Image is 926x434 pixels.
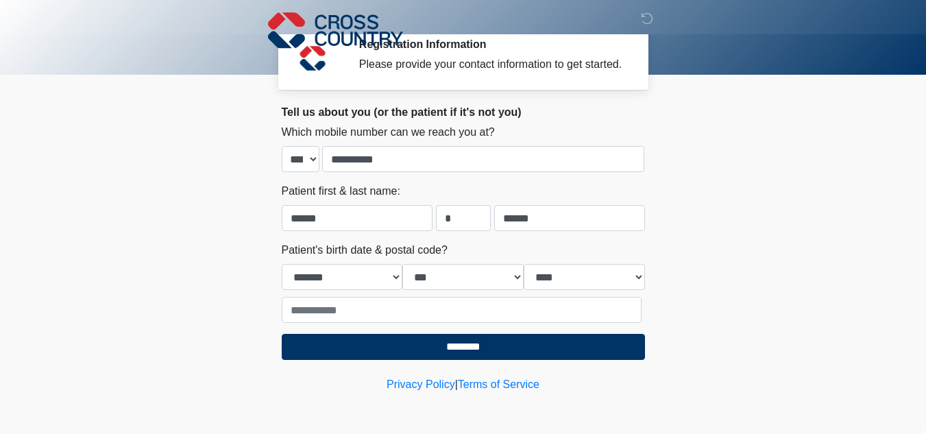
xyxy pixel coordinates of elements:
[268,10,404,50] img: Cross Country Logo
[282,124,495,141] label: Which mobile number can we reach you at?
[282,242,448,258] label: Patient's birth date & postal code?
[458,378,539,390] a: Terms of Service
[359,56,624,73] div: Please provide your contact information to get started.
[387,378,455,390] a: Privacy Policy
[282,106,645,119] h2: Tell us about you (or the patient if it's not you)
[455,378,458,390] a: |
[282,183,400,200] label: Patient first & last name:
